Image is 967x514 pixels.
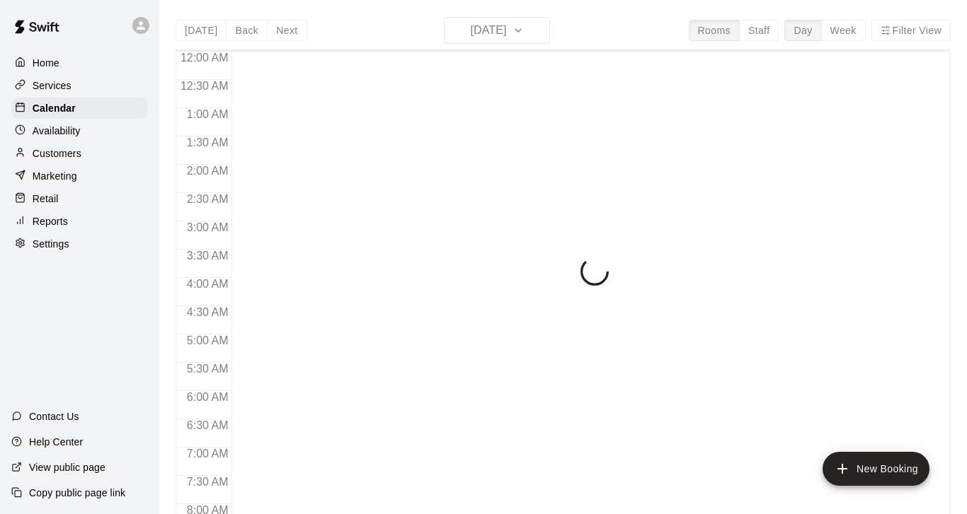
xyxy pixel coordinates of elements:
[183,448,232,460] span: 7:00 AM
[183,136,232,148] span: 1:30 AM
[183,476,232,488] span: 7:30 AM
[11,211,148,232] a: Reports
[11,98,148,119] a: Calendar
[183,363,232,375] span: 5:30 AM
[11,120,148,141] a: Availability
[33,78,71,93] p: Services
[11,233,148,255] a: Settings
[183,278,232,290] span: 4:00 AM
[177,80,232,92] span: 12:30 AM
[33,169,77,183] p: Marketing
[33,101,76,115] p: Calendar
[183,306,232,318] span: 4:30 AM
[29,460,105,474] p: View public page
[183,334,232,346] span: 5:00 AM
[29,486,125,500] p: Copy public page link
[33,214,68,228] p: Reports
[177,52,232,64] span: 12:00 AM
[33,237,69,251] p: Settings
[183,165,232,177] span: 2:00 AM
[823,452,929,486] button: add
[29,409,79,424] p: Contact Us
[33,192,59,206] p: Retail
[33,124,81,138] p: Availability
[183,419,232,431] span: 6:30 AM
[183,391,232,403] span: 6:00 AM
[183,250,232,262] span: 3:30 AM
[11,165,148,187] a: Marketing
[29,435,83,449] p: Help Center
[11,52,148,74] a: Home
[11,143,148,164] a: Customers
[33,146,81,160] p: Customers
[183,193,232,205] span: 2:30 AM
[33,56,59,70] p: Home
[183,108,232,120] span: 1:00 AM
[11,188,148,209] a: Retail
[183,221,232,233] span: 3:00 AM
[11,75,148,96] a: Services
